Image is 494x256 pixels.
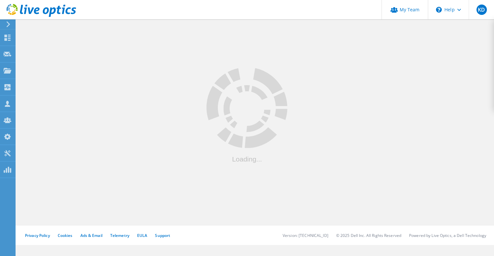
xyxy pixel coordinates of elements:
[80,233,102,238] a: Ads & Email
[155,233,170,238] a: Support
[25,233,50,238] a: Privacy Policy
[58,233,73,238] a: Cookies
[137,233,147,238] a: EULA
[206,155,288,162] div: Loading...
[436,7,442,13] svg: \n
[110,233,129,238] a: Telemetry
[478,7,485,12] span: KD
[283,233,328,238] li: Version: [TECHNICAL_ID]
[6,14,76,18] a: Live Optics Dashboard
[336,233,401,238] li: © 2025 Dell Inc. All Rights Reserved
[409,233,486,238] li: Powered by Live Optics, a Dell Technology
